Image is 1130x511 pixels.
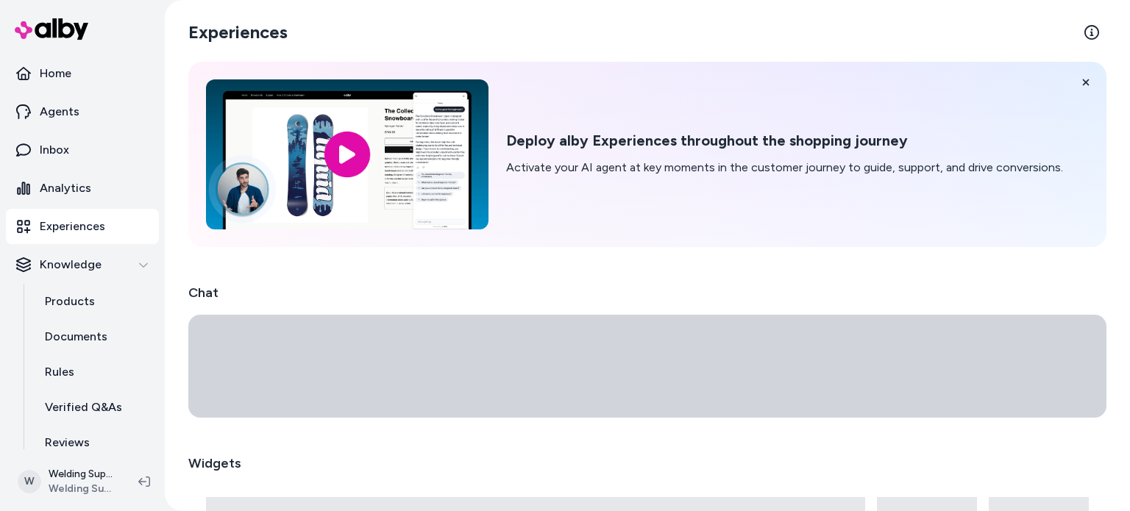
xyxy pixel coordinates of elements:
[40,256,102,274] p: Knowledge
[49,482,115,496] span: Welding Supplies from IOC
[9,458,127,505] button: WWelding Supplies from IOC ShopifyWelding Supplies from IOC
[6,132,159,168] a: Inbox
[30,354,159,390] a: Rules
[18,470,41,493] span: W
[6,247,159,282] button: Knowledge
[188,21,288,44] h2: Experiences
[6,209,159,244] a: Experiences
[6,171,159,206] a: Analytics
[45,434,90,451] p: Reviews
[45,363,74,381] p: Rules
[6,56,159,91] a: Home
[45,328,107,346] p: Documents
[30,319,159,354] a: Documents
[6,94,159,129] a: Agents
[188,282,1106,303] h2: Chat
[40,103,79,121] p: Agents
[30,425,159,460] a: Reviews
[40,141,69,159] p: Inbox
[40,179,91,197] p: Analytics
[506,132,1063,150] h2: Deploy alby Experiences throughout the shopping journey
[15,18,88,40] img: alby Logo
[30,390,159,425] a: Verified Q&As
[188,453,241,474] h2: Widgets
[45,399,122,416] p: Verified Q&As
[506,159,1063,176] p: Activate your AI agent at key moments in the customer journey to guide, support, and drive conver...
[40,65,71,82] p: Home
[45,293,95,310] p: Products
[40,218,105,235] p: Experiences
[30,284,159,319] a: Products
[49,467,115,482] p: Welding Supplies from IOC Shopify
